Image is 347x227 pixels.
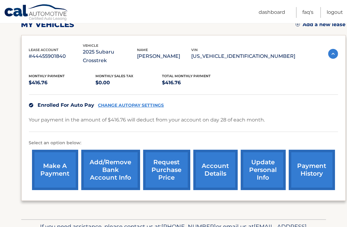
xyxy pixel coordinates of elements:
a: Add/Remove bank account info [81,150,140,190]
p: Your payment in the amount of $416.76 will deduct from your account on day 28 of each month. [29,116,265,124]
a: FAQ's [302,7,313,18]
a: request purchase price [143,150,190,190]
a: Cal Automotive [4,4,69,22]
p: $0.00 [95,78,162,87]
span: name [137,48,148,52]
span: Enrolled For Auto Pay [38,102,95,108]
p: $416.76 [29,78,96,87]
img: accordion-active.svg [328,49,338,59]
a: make a payment [32,150,78,190]
h2: my vehicles [21,20,75,29]
a: Add a new lease [296,22,346,28]
span: vehicle [83,43,99,48]
a: account details [193,150,238,190]
p: 2025 Subaru Crosstrek [83,48,137,65]
img: add.svg [296,22,300,26]
span: Total Monthly Payment [162,74,211,78]
p: #44455901840 [29,52,83,61]
a: payment history [289,150,335,190]
p: $416.76 [162,78,229,87]
p: Select an option below: [29,139,338,147]
span: lease account [29,48,59,52]
a: CHANGE AUTOPAY SETTINGS [98,103,164,108]
a: Dashboard [259,7,285,18]
span: vin [192,48,198,52]
a: update personal info [241,150,286,190]
img: check.svg [29,103,33,107]
a: Logout [327,7,343,18]
p: [US_VEHICLE_IDENTIFICATION_NUMBER] [192,52,296,61]
span: Monthly sales Tax [95,74,133,78]
p: [PERSON_NAME] [137,52,192,61]
span: Monthly Payment [29,74,65,78]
